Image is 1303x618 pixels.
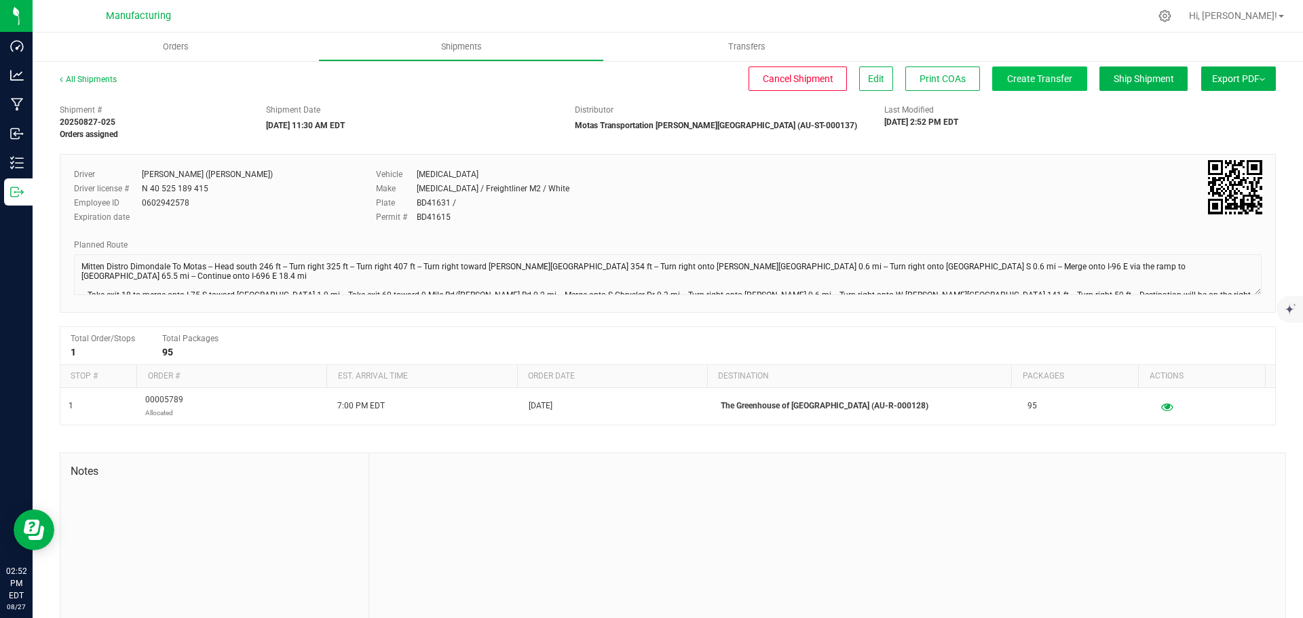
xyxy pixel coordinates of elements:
span: Orders [145,41,207,53]
p: 02:52 PM EDT [6,565,26,602]
div: [PERSON_NAME] ([PERSON_NAME]) [142,168,273,180]
a: All Shipments [60,75,117,84]
div: 0602942578 [142,197,189,209]
label: Driver [74,168,142,180]
span: Export PDF [1212,73,1265,84]
th: Stop # [60,365,136,388]
span: Hi, [PERSON_NAME]! [1189,10,1277,21]
button: Cancel Shipment [749,66,847,91]
strong: Motas Transportation [PERSON_NAME][GEOGRAPHIC_DATA] (AU-ST-000137) [575,121,857,130]
span: Shipment # [60,104,246,116]
p: 08/27 [6,602,26,612]
div: N 40 525 189 415 [142,182,208,195]
label: Plate [376,197,417,209]
span: Total Packages [162,334,219,343]
inline-svg: Analytics [10,69,24,82]
label: Permit # [376,211,417,223]
span: Shipments [423,41,500,53]
strong: 1 [71,347,76,358]
strong: [DATE] 2:52 PM EDT [884,117,958,127]
inline-svg: Inbound [10,127,24,140]
th: Actions [1138,365,1265,388]
button: Create Transfer [992,66,1087,91]
inline-svg: Outbound [10,185,24,199]
span: 1 [69,400,73,412]
button: Print COAs [905,66,980,91]
th: Order date [517,365,707,388]
span: 7:00 PM EDT [337,400,385,412]
strong: [DATE] 11:30 AM EDT [266,121,345,130]
inline-svg: Manufacturing [10,98,24,111]
div: Manage settings [1156,9,1173,22]
span: Cancel Shipment [763,73,833,84]
a: Orders [33,33,318,61]
div: [MEDICAL_DATA] [417,168,478,180]
iframe: Resource center [14,509,54,550]
div: BD41631 / [417,197,456,209]
p: Allocated [145,406,183,419]
span: Manufacturing [106,10,171,22]
label: Employee ID [74,197,142,209]
span: Ship Shipment [1114,73,1174,84]
label: Shipment Date [266,104,320,116]
span: 95 [1027,400,1037,412]
inline-svg: Inventory [10,156,24,170]
span: Create Transfer [1007,73,1072,84]
strong: 20250827-025 [60,117,115,127]
label: Last Modified [884,104,934,116]
th: Packages [1011,365,1138,388]
th: Destination [707,365,1011,388]
button: Ship Shipment [1099,66,1188,91]
th: Est. arrival time [326,365,516,388]
th: Order # [136,365,326,388]
span: Edit [868,73,884,84]
label: Distributor [575,104,613,116]
strong: Orders assigned [60,130,118,139]
qrcode: 20250827-025 [1208,160,1262,214]
button: Export PDF [1201,66,1276,91]
span: [DATE] [529,400,552,412]
span: Total Order/Stops [71,334,135,343]
span: 00005789 [145,393,183,419]
div: [MEDICAL_DATA] / Freightliner M2 / White [417,182,569,195]
label: Driver license # [74,182,142,195]
a: Shipments [318,33,604,61]
label: Vehicle [376,168,417,180]
span: Print COAs [920,73,966,84]
inline-svg: Dashboard [10,39,24,53]
span: Planned Route [74,240,128,250]
strong: 95 [162,347,173,358]
span: Notes [71,463,358,480]
button: Edit [859,66,893,91]
span: Transfers [710,41,784,53]
div: BD41615 [417,211,451,223]
label: Make [376,182,417,195]
p: The Greenhouse of [GEOGRAPHIC_DATA] (AU-R-000128) [721,400,1011,412]
a: Transfers [604,33,890,61]
img: Scan me! [1208,160,1262,214]
label: Expiration date [74,211,142,223]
